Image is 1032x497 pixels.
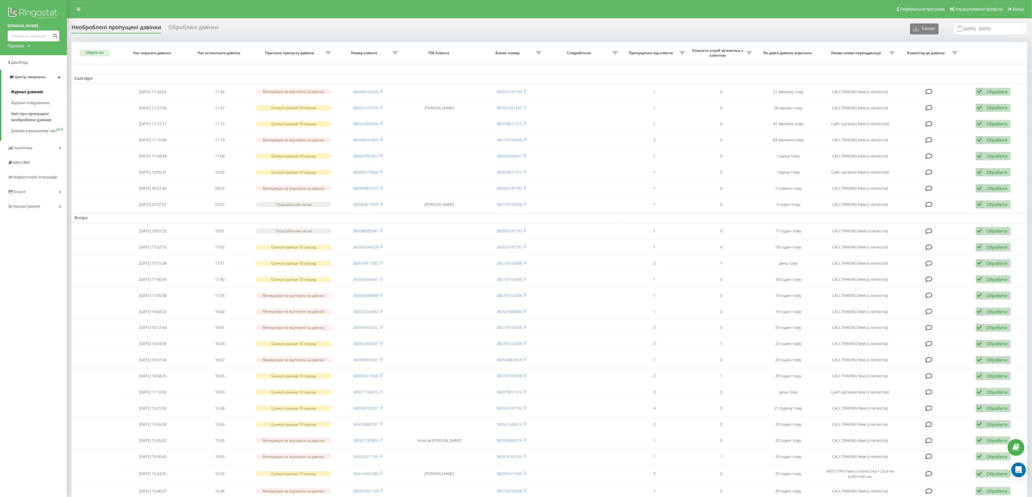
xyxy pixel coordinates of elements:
div: Обробити [986,471,1007,477]
a: 380503988684 [496,309,522,314]
span: Причина пропуску дзвінка [257,51,324,55]
td: [PERSON_NAME] [401,197,478,212]
a: 380950017399 [353,454,378,459]
td: [DATE] 10:15:34 [119,256,186,271]
div: Обробити [986,121,1007,127]
td: 1 [688,449,755,464]
a: 380955617685 [496,471,522,476]
span: Номер клієнта [338,51,392,55]
td: 16:00 [186,385,253,400]
td: 17:52 [186,240,253,255]
td: [DATE] 07:07:52 [119,197,186,212]
td: 1 [621,240,688,255]
td: 0 [688,84,755,99]
div: Обробити [986,488,1007,494]
td: 16:26 [186,336,253,351]
a: 380505869518 [496,438,522,443]
td: 20 годин тому [755,368,822,383]
div: Обробити [986,89,1007,95]
td: CALLTRAKING New (з липкістю) [822,433,898,448]
a: 380666056461 [353,277,378,282]
a: Дзвінки в реальному часіNEW [11,125,67,136]
div: Скинуто раніше 10 секунд [256,422,331,427]
div: Open Intercom Messenger [1011,463,1026,477]
a: 380967601144 [353,488,378,494]
td: 0 [688,320,755,335]
div: Обробити [986,202,1007,207]
div: Обробити [986,405,1007,411]
td: CALLTRAKING New (з липкістю) [822,197,898,212]
td: 3 [621,256,688,271]
a: 380965044228 [353,244,378,250]
td: 1 [621,181,688,196]
a: 380739163098 [496,260,522,266]
span: Співробітник [548,51,611,55]
td: 1 [621,100,688,115]
td: АВТО ПРО New (з липкістю) + ШІ в не робочий час [822,465,898,482]
td: 1 [621,272,688,287]
div: Обробити [986,341,1007,347]
span: Як довго дзвінок втрачено [761,51,816,55]
td: [PERSON_NAME] [401,465,478,482]
td: CALLTRAKING New (з липкістю) [822,417,898,432]
div: Скинуто раніше 10 секунд [256,341,331,346]
td: [DATE] 10:55:31 [119,165,186,180]
td: [DATE] 16:07:34 [119,352,186,367]
div: Менеджери не відповіли на дзвінок [256,309,331,314]
td: 5 годин тому [755,197,822,212]
td: 16:05 [186,368,253,383]
td: 2 години тому [755,181,822,196]
td: 0 [688,165,755,180]
td: 20 годин тому [755,433,822,448]
td: 1 [688,256,755,271]
td: [DATE] 15:55:30 [119,417,186,432]
td: 20 годин тому [755,352,822,367]
td: 17:05 [186,288,253,303]
span: Налаштування профілю [955,7,1003,12]
div: Менеджери не відповіли на дзвінок [256,186,331,191]
a: 380968265890 [353,137,378,143]
a: 380501431265 [496,105,522,111]
span: ПІБ Клієнта [408,51,471,55]
td: 19 годин тому [755,288,822,303]
a: 380999444252 [353,325,378,330]
td: день тому [755,385,822,400]
td: 16:41 [186,320,253,335]
div: Скинуто раніше 10 секунд [256,261,331,266]
div: Обробити [986,325,1007,330]
td: 20 годин тому [755,417,822,432]
a: 380507852657 [353,153,378,159]
div: Менеджери не відповіли на дзвінок [256,325,331,330]
td: [DATE] 16:04:25 [119,368,186,383]
div: Скинуто раніше 10 секунд [256,471,331,476]
td: 15:55 [186,417,253,432]
td: 17:51 [186,256,253,271]
a: 380504769657 [496,153,522,159]
td: 1 [621,165,688,180]
td: [DATE] 09:52:40 [119,181,186,196]
td: [DATE] 11:10:46 [119,132,186,147]
a: 380958102007 [353,405,378,411]
td: [DATE] 11:04:44 [119,149,186,164]
td: 43 хвилини тому [755,132,822,147]
div: Необроблені пропущені дзвінки [71,24,161,33]
div: Оброблені дзвінки [169,24,218,33]
td: 10:55 [186,165,253,180]
td: 2 [621,132,688,147]
td: годину тому [755,165,822,180]
td: [DATE] 11:16:30 [119,385,186,400]
span: Реферальна програма [900,7,945,12]
a: 380503187794 [496,89,522,94]
td: 0 [688,352,755,367]
div: Менеджери не відповіли на дзвінок [256,488,331,494]
span: Бізнес номер [481,51,536,55]
td: 0 [688,288,755,303]
td: 1 [688,368,755,383]
td: 15:50 [186,465,253,482]
td: 20 годин тому [755,449,822,464]
span: Дзвінки в реальному часі [11,128,57,134]
td: 41 хвилину тому [755,116,822,131]
a: Журнал дзвінків [11,86,67,97]
button: Обрати всі [79,50,110,56]
a: 380739163098 [496,488,522,494]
